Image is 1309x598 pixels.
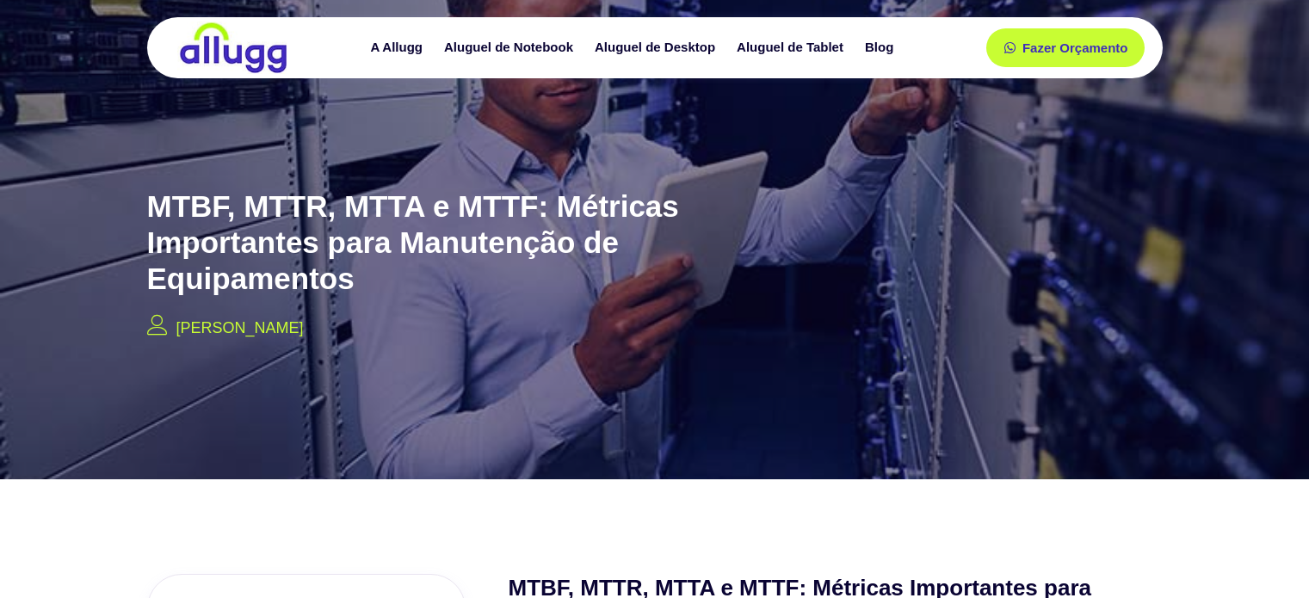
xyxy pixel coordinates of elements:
h2: MTBF, MTTR, MTTA e MTTF: Métricas Importantes para Manutenção de Equipamentos [147,188,698,297]
a: Aluguel de Notebook [435,33,586,63]
a: Aluguel de Desktop [586,33,728,63]
a: Fazer Orçamento [986,28,1145,67]
a: Blog [856,33,906,63]
a: A Allugg [361,33,435,63]
a: Aluguel de Tablet [728,33,856,63]
p: [PERSON_NAME] [176,317,304,340]
span: Fazer Orçamento [1022,41,1128,54]
img: locação de TI é Allugg [177,22,289,74]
